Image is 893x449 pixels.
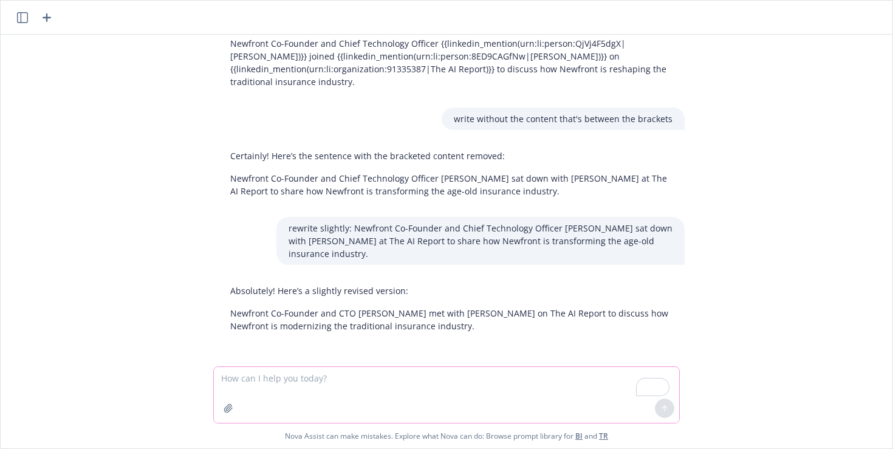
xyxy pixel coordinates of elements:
[230,284,672,297] p: Absolutely! Here’s a slightly revised version:
[454,112,672,125] p: write without the content that's between the brackets
[214,367,679,423] textarea: To enrich screen reader interactions, please activate Accessibility in Grammarly extension settings
[285,423,608,448] span: Nova Assist can make mistakes. Explore what Nova can do: Browse prompt library for and
[230,172,672,197] p: Newfront Co-Founder and Chief Technology Officer [PERSON_NAME] sat down with [PERSON_NAME] at The...
[575,431,583,441] a: BI
[230,149,672,162] p: Certainly! Here’s the sentence with the bracketed content removed:
[230,37,672,88] p: Newfront Co-Founder and Chief Technology Officer {{linkedin_mention(urn:li:person:QjVj4F5dgX|[PER...
[599,431,608,441] a: TR
[289,222,672,260] p: rewrite slightly: Newfront Co-Founder and Chief Technology Officer [PERSON_NAME] sat down with [P...
[230,307,672,332] p: Newfront Co-Founder and CTO [PERSON_NAME] met with [PERSON_NAME] on The AI Report to discuss how ...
